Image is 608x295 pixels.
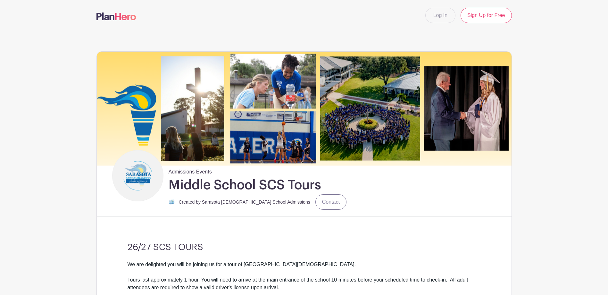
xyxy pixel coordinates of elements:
h1: Middle School SCS Tours [169,177,321,193]
h3: 26/27 SCS TOURS [128,242,481,253]
a: Sign Up for Free [461,8,512,23]
img: logo-507f7623f17ff9eddc593b1ce0a138ce2505c220e1c5a4e2b4648c50719b7d32.svg [96,13,136,20]
img: event_banner_7788.png [97,52,512,165]
img: Admissions%20Logo%20%20(2).png [114,152,162,200]
small: Created by Sarasota [DEMOGRAPHIC_DATA] School Admissions [179,199,310,205]
a: Contact [315,194,346,210]
img: Admisions%20Logo.png [169,199,175,205]
span: Admissions Events [169,165,212,176]
a: Log In [425,8,455,23]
